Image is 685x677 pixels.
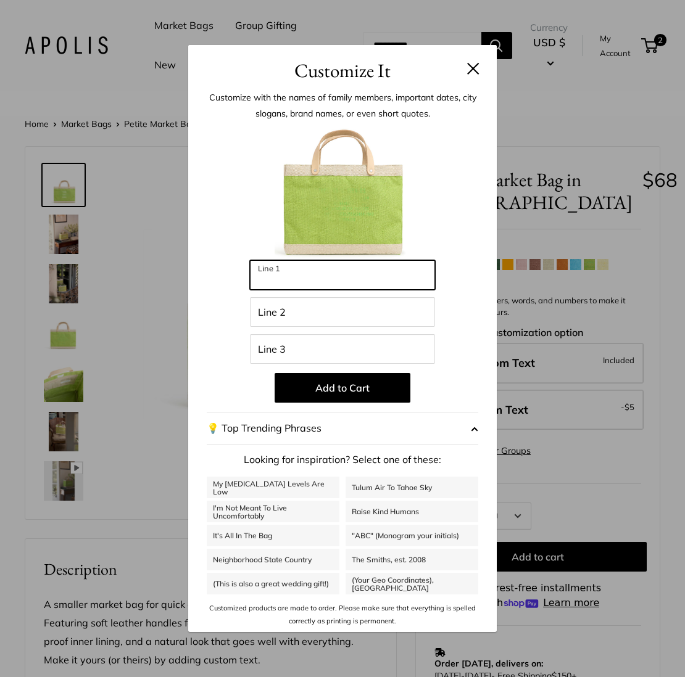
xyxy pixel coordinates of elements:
a: My [MEDICAL_DATA] Levels Are Low [207,477,339,498]
a: The Smiths, est. 2008 [346,549,478,570]
img: chartresus-pmb-cust.jpg [275,125,410,260]
a: It's All In The Bag [207,525,339,546]
h3: Customize It [207,56,478,85]
a: Tulum Air To Tahoe Sky [346,477,478,498]
p: Customized products are made to order. Please make sure that everything is spelled correctly as p... [207,602,478,627]
a: Raise Kind Humans [346,501,478,522]
p: Looking for inspiration? Select one of these: [207,451,478,469]
a: I'm Not Meant To Live Uncomfortably [207,501,339,522]
a: (This is also a great wedding gift!) [207,573,339,594]
a: "ABC" (Monogram your initials) [346,525,478,546]
button: 💡 Top Trending Phrases [207,412,478,445]
button: Add to Cart [275,373,410,403]
a: Neighborhood State Country [207,549,339,570]
p: Customize with the names of family members, important dates, city slogans, brand names, or even s... [207,89,478,121]
a: (Your Geo Coordinates), [GEOGRAPHIC_DATA] [346,573,478,594]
